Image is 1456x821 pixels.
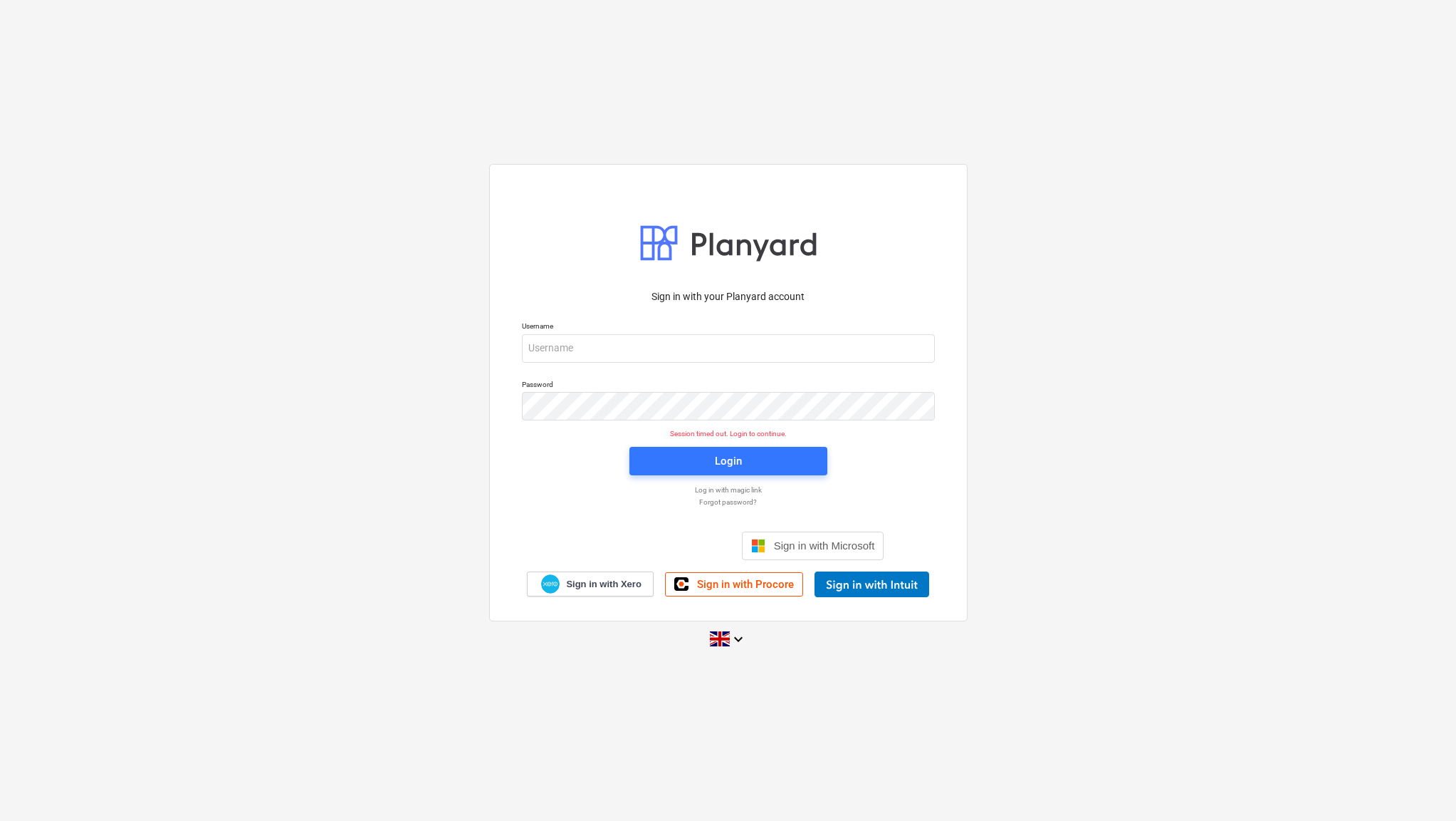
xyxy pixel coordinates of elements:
[565,530,738,562] iframe: Sign in with Google Button
[1385,753,1456,821] div: Widget de chat
[541,574,560,594] img: Xero logo
[629,447,827,475] button: Login
[515,485,942,495] a: Log in with magic link
[522,380,935,392] p: Password
[730,631,747,648] i: keyboard_arrow_down
[566,578,641,591] span: Sign in with Xero
[527,572,654,597] a: Sign in with Xero
[522,289,935,304] p: Sign in with your Planyard account
[715,452,742,470] div: Login
[1385,753,1456,821] iframe: Chat Widget
[751,539,765,553] img: Microsoft logo
[522,321,935,334] p: Username
[774,539,875,552] span: Sign in with Microsoft
[522,334,935,363] input: Username
[515,497,942,507] a: Forgot password?
[665,572,803,597] a: Sign in with Procore
[697,578,794,591] span: Sign in with Procore
[513,429,943,438] p: Session timed out. Login to continue.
